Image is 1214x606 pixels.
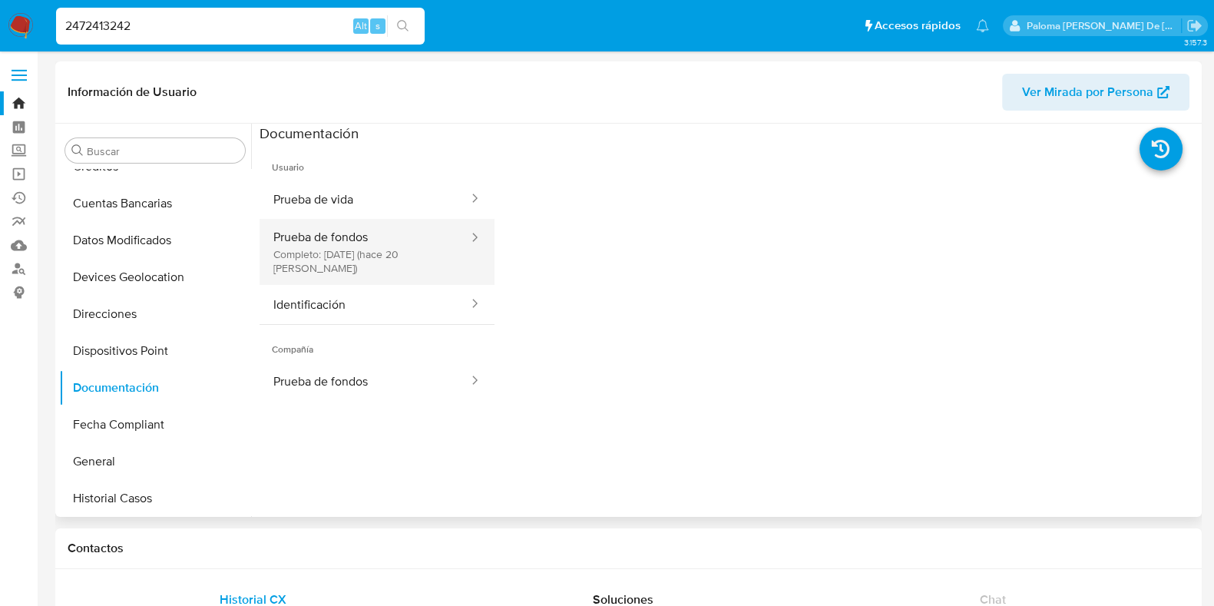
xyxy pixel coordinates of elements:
[71,144,84,157] button: Buscar
[59,296,251,333] button: Direcciones
[59,259,251,296] button: Devices Geolocation
[59,222,251,259] button: Datos Modificados
[976,19,989,32] a: Notificaciones
[59,185,251,222] button: Cuentas Bancarias
[59,480,251,517] button: Historial Casos
[1002,74,1189,111] button: Ver Mirada por Persona
[56,16,425,36] input: Buscar usuario o caso...
[375,18,380,33] span: s
[59,333,251,369] button: Dispositivos Point
[1186,18,1202,34] a: Salir
[875,18,961,34] span: Accesos rápidos
[387,15,418,37] button: search-icon
[68,541,1189,556] h1: Contactos
[59,443,251,480] button: General
[355,18,367,33] span: Alt
[59,369,251,406] button: Documentación
[59,406,251,443] button: Fecha Compliant
[68,84,197,100] h1: Información de Usuario
[1022,74,1153,111] span: Ver Mirada por Persona
[1027,18,1182,33] p: paloma.falcondesoto@mercadolibre.cl
[87,144,239,158] input: Buscar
